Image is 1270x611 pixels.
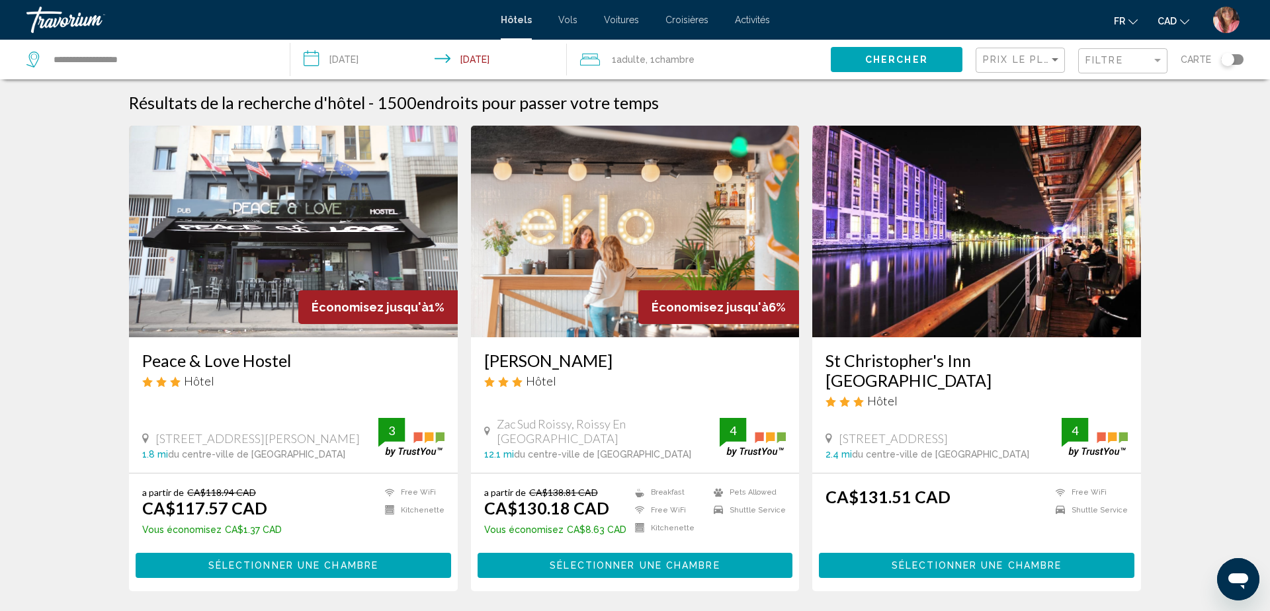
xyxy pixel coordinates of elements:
div: 4 [1062,423,1088,438]
img: Hotel image [129,126,458,337]
span: endroits pour passer votre temps [417,93,659,112]
img: Hotel image [812,126,1141,337]
span: Adulte [616,54,646,65]
span: Sélectionner une chambre [892,561,1062,571]
span: [STREET_ADDRESS][PERSON_NAME] [155,431,360,446]
span: Sélectionner une chambre [208,561,378,571]
a: [PERSON_NAME] [484,350,786,370]
a: Sélectionner une chambre [819,556,1134,571]
span: a partir de [484,487,526,498]
a: Voitures [604,15,639,25]
span: 1 [612,50,646,69]
button: Toggle map [1211,54,1244,65]
a: Peace & Love Hostel [142,350,444,370]
button: Change currency [1158,11,1189,30]
div: 4 [720,423,746,438]
span: Carte [1181,50,1211,69]
span: Sélectionner une chambre [550,561,720,571]
ins: CA$117.57 CAD [142,498,267,518]
span: Vous économisez [142,524,222,535]
button: Check-in date: Nov 27, 2025 Check-out date: Nov 30, 2025 [290,40,568,79]
button: Sélectionner une chambre [819,553,1134,577]
button: Change language [1114,11,1138,30]
h2: 1500 [377,93,659,112]
div: 3 star Hostel [142,374,444,388]
p: CA$1.37 CAD [142,524,282,535]
li: Free WiFi [1049,487,1128,498]
img: Z [1213,7,1240,33]
li: Free WiFi [628,505,707,516]
span: Économisez jusqu'à [652,300,769,314]
a: Travorium [26,7,487,33]
a: Croisières [665,15,708,25]
div: 6% [638,290,799,324]
a: Sélectionner une chambre [136,556,451,571]
span: Prix le plus bas [983,54,1085,65]
span: du centre-ville de [GEOGRAPHIC_DATA] [514,449,691,460]
span: Hôtel [526,374,556,388]
button: User Menu [1209,6,1244,34]
li: Shuttle Service [707,505,786,516]
ins: CA$130.18 CAD [484,498,609,518]
a: Hôtels [501,15,532,25]
li: Breakfast [628,487,707,498]
a: St Christopher's Inn [GEOGRAPHIC_DATA] [825,350,1128,390]
ins: CA$131.51 CAD [825,487,951,507]
span: , 1 [646,50,695,69]
span: Chambre [655,54,695,65]
span: 12.1 mi [484,449,514,460]
mat-select: Sort by [983,55,1061,66]
span: a partir de [142,487,184,498]
div: 3 [378,423,405,438]
span: CAD [1158,16,1177,26]
img: trustyou-badge.svg [1062,418,1128,457]
img: trustyou-badge.svg [378,418,444,457]
del: CA$118.94 CAD [187,487,256,498]
li: Shuttle Service [1049,505,1128,516]
li: Free WiFi [378,487,444,498]
button: Travelers: 1 adult, 0 children [567,40,831,79]
span: [STREET_ADDRESS] [839,431,948,446]
span: fr [1114,16,1125,26]
span: du centre-ville de [GEOGRAPHIC_DATA] [168,449,345,460]
div: 3 star Hotel [484,374,786,388]
span: 2.4 mi [825,449,852,460]
span: Chercher [865,55,928,65]
li: Kitchenette [628,522,707,534]
iframe: Bouton de lancement de la fenêtre de messagerie [1217,558,1259,600]
img: Hotel image [471,126,800,337]
span: Vous économisez [484,524,564,535]
a: Activités [735,15,770,25]
del: CA$138.81 CAD [529,487,598,498]
button: Chercher [831,47,962,71]
button: Sélectionner une chambre [478,553,793,577]
span: 1.8 mi [142,449,168,460]
button: Filter [1078,48,1167,75]
div: 3 star Hostel [825,393,1128,408]
a: Vols [558,15,577,25]
span: Économisez jusqu'à [312,300,429,314]
span: Zac Sud Roissy, Roissy En [GEOGRAPHIC_DATA] [497,417,720,446]
span: du centre-ville de [GEOGRAPHIC_DATA] [852,449,1029,460]
span: Hôtel [867,393,898,408]
li: Pets Allowed [707,487,786,498]
p: CA$8.63 CAD [484,524,626,535]
li: Kitchenette [378,505,444,516]
span: Hôtel [184,374,214,388]
h1: Résultats de la recherche d'hôtel [129,93,365,112]
span: Filtre [1085,55,1123,65]
img: trustyou-badge.svg [720,418,786,457]
button: Sélectionner une chambre [136,553,451,577]
div: 1% [298,290,458,324]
